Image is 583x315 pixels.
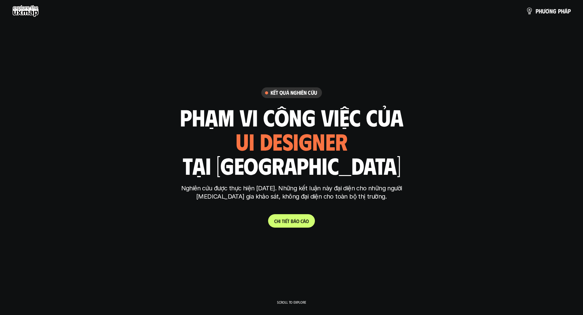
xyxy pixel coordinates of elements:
span: h [277,218,279,224]
p: Scroll to explore [277,300,306,304]
span: t [282,218,284,224]
h6: Kết quả nghiên cứu [271,89,317,96]
span: C [274,218,277,224]
span: h [561,8,564,14]
span: p [568,8,571,14]
span: i [279,218,281,224]
span: i [284,218,285,224]
span: n [549,8,553,14]
span: ế [285,218,287,224]
span: ư [542,8,545,14]
h1: phạm vi công việc của [180,104,403,130]
span: p [536,8,539,14]
span: á [303,218,306,224]
span: b [291,218,293,224]
span: p [558,8,561,14]
span: o [296,218,299,224]
p: Nghiên cứu được thực hiện [DATE]. Những kết luận này đại diện cho những người [MEDICAL_DATA] gia ... [177,184,406,201]
a: phươngpháp [526,5,571,17]
span: ơ [545,8,549,14]
span: á [564,8,568,14]
h1: tại [GEOGRAPHIC_DATA] [182,152,401,178]
span: á [293,218,296,224]
a: Chitiếtbáocáo [268,214,315,228]
span: o [306,218,309,224]
span: c [301,218,303,224]
span: t [287,218,290,224]
span: g [553,8,556,14]
span: h [539,8,542,14]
